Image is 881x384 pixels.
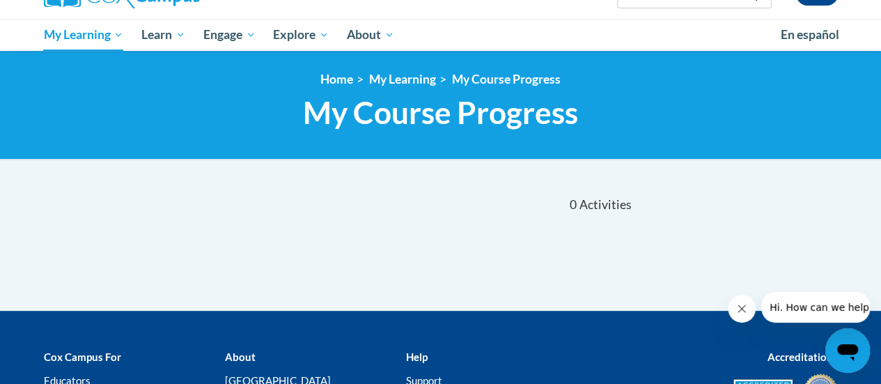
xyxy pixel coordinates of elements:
[347,26,394,43] span: About
[33,19,848,51] div: Main menu
[320,72,353,86] a: Home
[264,19,338,51] a: Explore
[8,10,113,21] span: Hi. How can we help?
[43,26,123,43] span: My Learning
[825,328,870,373] iframe: Button to launch messaging window
[35,19,133,51] a: My Learning
[579,197,631,213] span: Activities
[338,19,403,51] a: About
[303,94,578,131] span: My Course Progress
[273,26,329,43] span: Explore
[761,292,870,323] iframe: Message from company
[369,72,436,86] a: My Learning
[44,351,121,363] b: Cox Campus For
[194,19,265,51] a: Engage
[203,26,256,43] span: Engage
[141,26,185,43] span: Learn
[728,295,756,323] iframe: Close message
[767,351,838,363] b: Accreditations
[570,197,577,213] span: 0
[224,351,255,363] b: About
[781,27,839,42] span: En español
[772,20,848,49] a: En español
[452,72,561,86] a: My Course Progress
[132,19,194,51] a: Learn
[405,351,427,363] b: Help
